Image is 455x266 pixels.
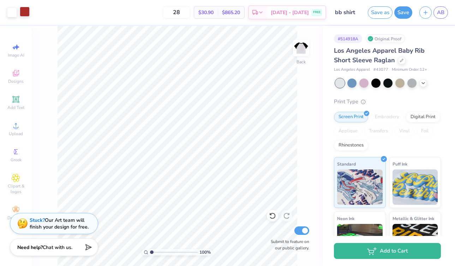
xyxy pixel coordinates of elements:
[294,41,308,55] img: Back
[313,10,321,15] span: FREE
[406,112,440,122] div: Digital Print
[433,6,448,19] a: AB
[271,9,309,16] span: [DATE] - [DATE]
[370,112,404,122] div: Embroidery
[393,160,407,168] span: Puff Ink
[334,46,425,64] span: Los Angeles Apparel Baby Rib Short Sleeve Raglan
[393,224,438,259] img: Metallic & Glitter Ink
[222,9,240,16] span: $865.20
[392,67,427,73] span: Minimum Order: 12 +
[30,217,45,224] strong: Stuck?
[330,5,364,19] input: Untitled Design
[366,34,405,43] div: Original Proof
[393,215,434,222] span: Metallic & Glitter Ink
[337,169,383,205] img: Standard
[30,217,89,230] div: Our Art team will finish your design for free.
[43,244,72,251] span: Chat with us.
[334,126,362,137] div: Applique
[337,160,356,168] span: Standard
[8,52,24,58] span: Image AI
[199,249,211,255] span: 100 %
[334,140,368,151] div: Rhinestones
[395,126,414,137] div: Vinyl
[417,126,433,137] div: Foil
[334,34,362,43] div: # 514918A
[8,79,24,84] span: Designs
[7,105,24,110] span: Add Text
[267,238,309,251] label: Submit to feature on our public gallery.
[297,59,306,65] div: Back
[4,183,28,195] span: Clipart & logos
[437,8,444,17] span: AB
[394,6,412,19] button: Save
[334,243,441,259] button: Add to Cart
[337,224,383,259] img: Neon Ink
[17,244,43,251] strong: Need help?
[364,126,393,137] div: Transfers
[334,112,368,122] div: Screen Print
[198,9,214,16] span: $30.90
[337,215,354,222] span: Neon Ink
[334,67,370,73] span: Los Angeles Apparel
[334,98,441,106] div: Print Type
[9,131,23,137] span: Upload
[368,6,393,19] button: Save as
[373,67,388,73] span: # 43077
[11,157,22,163] span: Greek
[7,215,24,221] span: Decorate
[393,169,438,205] img: Puff Ink
[163,6,190,19] input: – –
